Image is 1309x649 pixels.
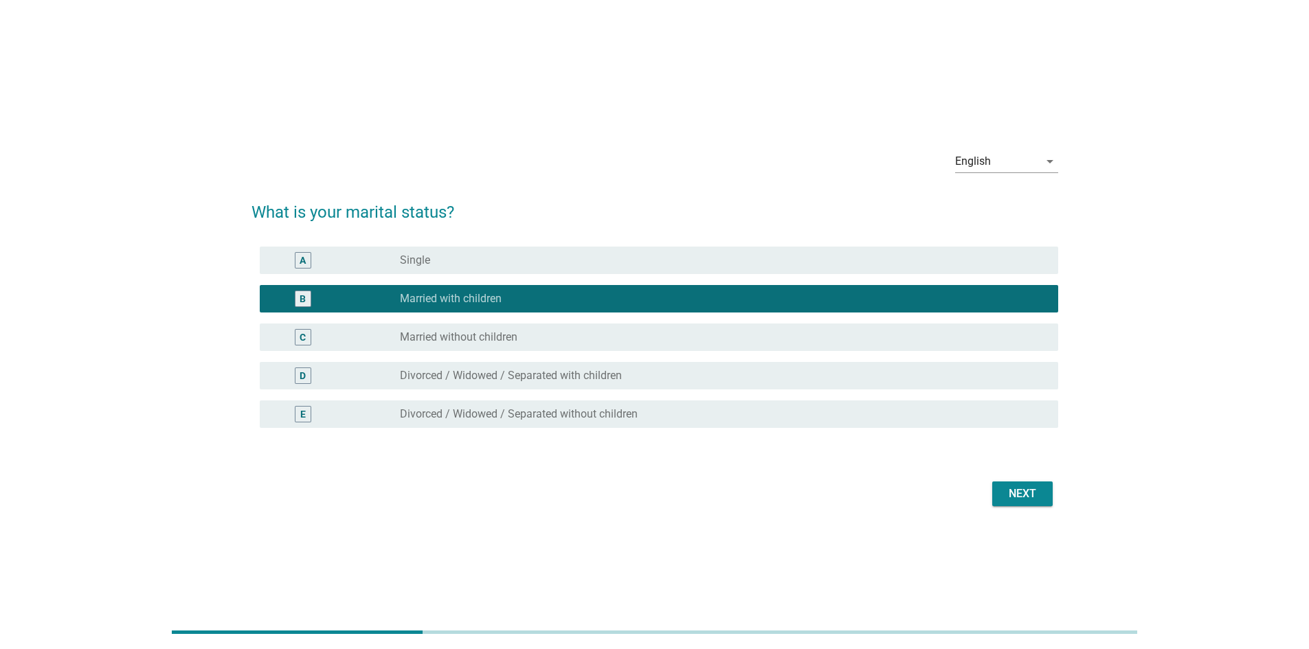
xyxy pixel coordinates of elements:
div: A [300,253,306,267]
div: B [300,291,306,306]
label: Married with children [400,292,502,306]
div: English [955,155,991,168]
label: Divorced / Widowed / Separated without children [400,407,638,421]
div: D [300,368,306,383]
i: arrow_drop_down [1042,153,1058,170]
label: Divorced / Widowed / Separated with children [400,369,622,383]
label: Married without children [400,330,517,344]
div: Next [1003,486,1042,502]
div: E [300,407,306,421]
h2: What is your marital status? [251,186,1058,225]
div: C [300,330,306,344]
button: Next [992,481,1053,506]
label: Single [400,253,430,267]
